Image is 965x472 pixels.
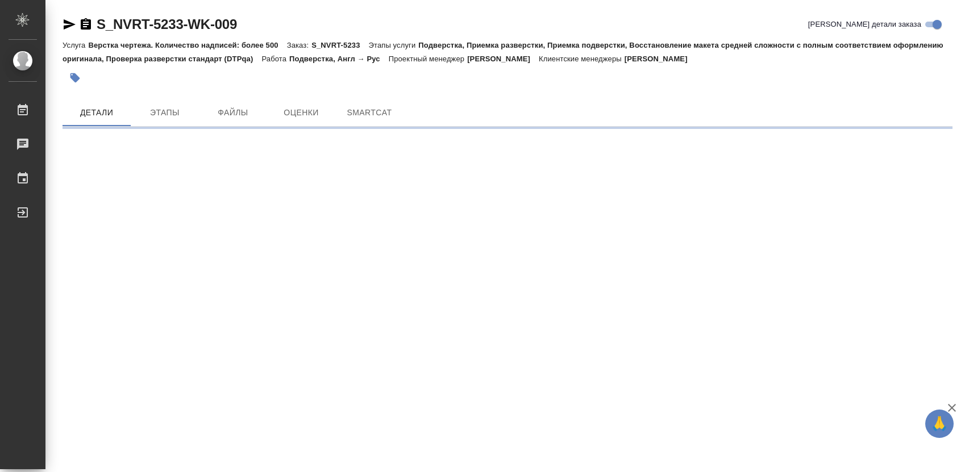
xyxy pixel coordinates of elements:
span: 🙏 [930,412,949,436]
p: Работа [261,55,289,63]
span: Детали [69,106,124,120]
p: Клиентские менеджеры [539,55,625,63]
p: [PERSON_NAME] [467,55,539,63]
button: 🙏 [925,410,954,438]
button: Скопировать ссылку для ЯМессенджера [63,18,76,31]
p: [PERSON_NAME] [625,55,696,63]
p: Подверстка, Приемка разверстки, Приемка подверстки, Восстановление макета средней сложности с пол... [63,41,943,63]
span: Этапы [138,106,192,120]
span: Файлы [206,106,260,120]
span: SmartCat [342,106,397,120]
p: Услуга [63,41,88,49]
button: Скопировать ссылку [79,18,93,31]
p: S_NVRT-5233 [311,41,368,49]
button: Добавить тэг [63,65,88,90]
p: Этапы услуги [369,41,419,49]
p: Подверстка, Англ → Рус [289,55,389,63]
span: [PERSON_NAME] детали заказа [808,19,921,30]
span: Оценки [274,106,328,120]
p: Верстка чертежа. Количество надписей: более 500 [88,41,286,49]
p: Проектный менеджер [389,55,467,63]
a: S_NVRT-5233-WK-009 [97,16,237,32]
p: Заказ: [287,41,311,49]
